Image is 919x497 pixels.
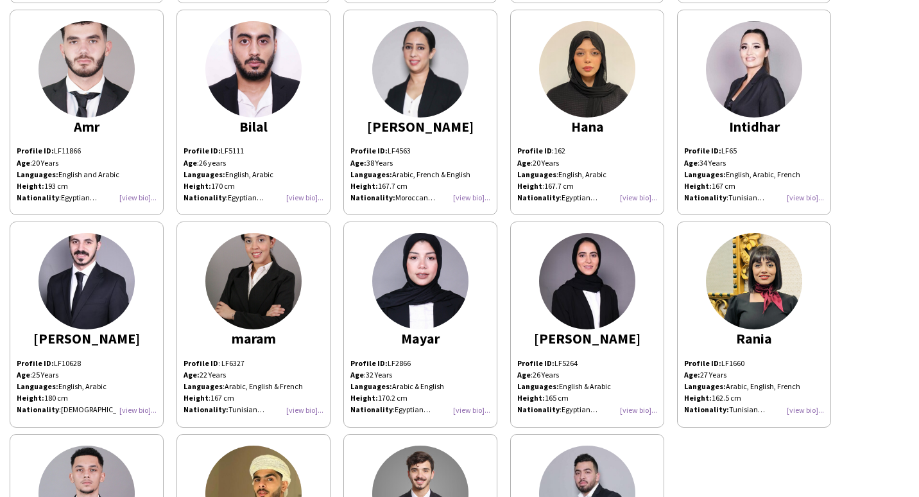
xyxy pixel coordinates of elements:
b: Nationality [517,405,560,414]
span: Arabic, English & French [225,381,303,391]
p: LF2866 [350,358,490,369]
b: Profile ID [184,358,218,368]
b: Height [184,393,209,403]
strong: Profile ID: [17,146,54,155]
p: English, Arabic 180 cm [17,381,157,404]
span: : [350,405,395,414]
img: thumb-6478bdb6709c6.jpg [706,21,802,118]
strong: Height: [517,393,545,403]
strong: Profile ID: [350,358,388,368]
strong: Height: [350,393,378,403]
strong: Languages: [350,381,392,391]
b: Nationality [184,193,226,202]
strong: Languages: [17,170,58,179]
strong: Languages: [684,170,726,179]
b: Age: [184,370,200,379]
p: 27 Years Arabic, English, French 162.5 cm Tunisian [684,369,824,416]
b: Age [17,158,30,168]
strong: Profile ID: [184,146,221,155]
p: Tunisian [184,404,323,415]
b: Age [17,370,30,379]
strong: Languages: [684,381,726,391]
strong: Height: [184,181,211,191]
strong: Height: [17,181,44,191]
img: thumb-02cf2798-6248-4952-ab09-5e688612f561.jpg [39,21,135,118]
strong: Age: [684,370,700,379]
span: : [17,370,32,379]
p: Arabic & English 170.2 cm [350,381,490,404]
b: Languages [517,170,556,179]
div: [PERSON_NAME] [350,121,490,132]
b: Nationality [517,193,560,202]
strong: Languages: [184,170,225,179]
span: Egyptian [61,193,97,202]
strong: Height: [684,393,712,403]
span: : [517,193,562,202]
span: 167 cm [712,181,735,191]
p: LF11866 [17,145,157,157]
img: thumb-661f94ac5e77e.jpg [539,233,635,329]
strong: Age: [350,158,366,168]
p: English, Arabic 170 cm [184,169,323,192]
span: : [184,158,199,168]
span: 26 years [199,158,226,168]
span: 20 Years [32,158,58,168]
p: LF65 [684,145,824,157]
div: Rania [684,333,824,344]
span: : [684,193,728,202]
span: : [17,405,61,414]
p: LF5264 [517,358,657,369]
strong: Languages: [17,381,58,391]
p: 162 [517,145,657,157]
span: 25 Years [32,370,58,379]
div: Bilal [184,121,323,132]
span: 167 cm [210,393,234,403]
div: [PERSON_NAME] [517,333,657,344]
span: : [184,393,210,403]
b: Languages [184,381,223,391]
b: Height [517,181,542,191]
div: Mayar [350,333,490,344]
b: Nationality [17,405,59,414]
img: thumb-65c62778956c1.jpeg [539,21,635,118]
div: Intidhar [684,121,824,132]
span: : [17,193,61,202]
strong: Languages: [350,170,392,179]
b: Age [684,158,698,168]
p: 38 Years Arabic, French & English 167.7 cm Moroccan [350,157,490,204]
strong: Profile ID: [517,358,554,368]
b: Age [517,370,531,379]
div: Amr [17,121,157,132]
span: : [517,146,554,155]
span: Tunisian [728,193,764,202]
strong: Profile ID: [684,358,721,368]
b: Nationality [350,405,393,414]
p: LF5111 [184,145,323,157]
span: : [184,193,228,202]
strong: Profile ID: [350,146,388,155]
img: thumb-9b6fd660-ba35-4b88-a194-5e7aedc5b98e.png [372,21,468,118]
b: Nationality [684,193,726,202]
span: Egyptian [562,405,597,414]
strong: Profile ID: [17,358,54,368]
span: : [517,370,533,379]
span: : [517,181,544,191]
span: : [517,405,562,414]
strong: Nationality: [184,405,228,414]
p: 22 Years [184,369,323,381]
p: English & Arabic 165 cm [517,381,657,404]
p: LF1660 [684,358,824,369]
span: 34 Years [700,158,726,168]
span: : [350,370,366,379]
span: [DEMOGRAPHIC_DATA] [61,405,144,414]
span: Egyptian [395,405,431,414]
strong: Height: [684,181,712,191]
b: Age [184,158,197,168]
strong: Nationality: [350,193,395,202]
div: [PERSON_NAME] [17,333,157,344]
span: : [517,170,558,179]
span: English, Arabic, French [726,170,800,179]
img: thumb-16865658086486f3b05098e.jpg [205,233,302,329]
p: LF4563 [350,145,490,157]
img: thumb-35d2da39-8be6-4824-85cb-2cf367f06589.png [372,233,468,329]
